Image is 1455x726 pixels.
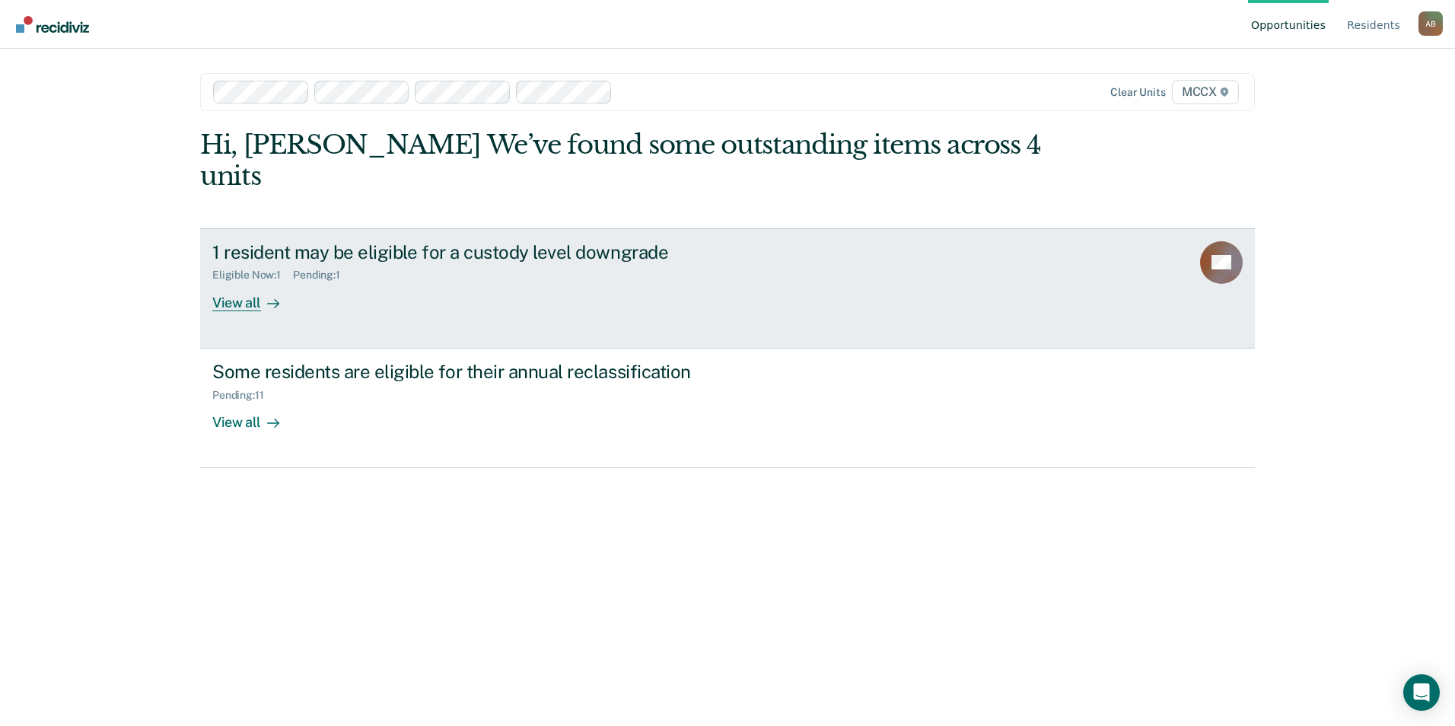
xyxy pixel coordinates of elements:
[212,269,293,282] div: Eligible Now : 1
[1403,674,1440,711] div: Open Intercom Messenger
[1418,11,1443,36] button: Profile dropdown button
[212,282,298,311] div: View all
[1110,86,1166,99] div: Clear units
[293,269,352,282] div: Pending : 1
[1418,11,1443,36] div: A B
[212,389,276,402] div: Pending : 11
[212,361,747,383] div: Some residents are eligible for their annual reclassification
[212,401,298,431] div: View all
[16,16,89,33] img: Recidiviz
[212,241,747,263] div: 1 resident may be eligible for a custody level downgrade
[200,228,1255,349] a: 1 resident may be eligible for a custody level downgradeEligible Now:1Pending:1View all
[200,129,1044,192] div: Hi, [PERSON_NAME] We’ve found some outstanding items across 4 units
[200,349,1255,468] a: Some residents are eligible for their annual reclassificationPending:11View all
[1172,80,1239,104] span: MCCX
